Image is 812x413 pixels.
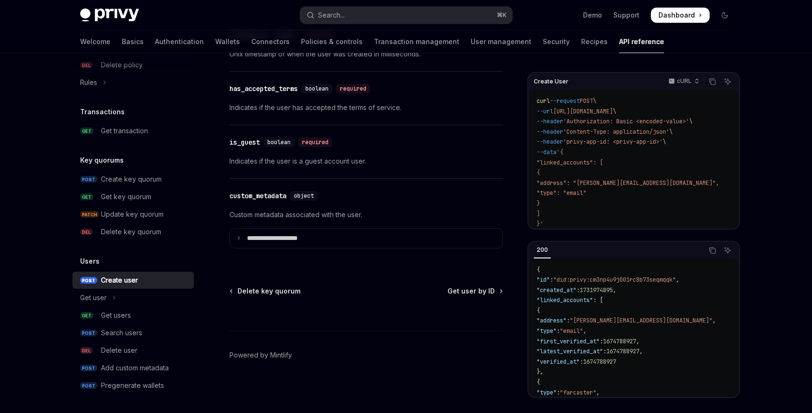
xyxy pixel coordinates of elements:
[663,138,666,146] span: \
[619,30,664,53] a: API reference
[101,209,164,220] div: Update key quorum
[537,148,557,156] span: --data
[229,84,298,93] div: has_accepted_terms
[230,286,301,296] a: Delete key quorum
[374,30,459,53] a: Transaction management
[706,75,719,88] button: Copy the contents from the code block
[677,77,692,85] p: cURL
[537,108,553,115] span: --url
[651,8,710,23] a: Dashboard
[336,84,370,93] div: required
[537,348,603,355] span: "latest_verified_at"
[101,191,151,202] div: Get key quorum
[537,389,557,396] span: "type"
[294,192,314,200] span: object
[80,30,110,53] a: Welcome
[712,317,716,324] span: ,
[583,358,616,366] span: 1674788927
[80,312,93,319] span: GET
[603,348,606,355] span: :
[669,128,673,136] span: \
[215,30,240,53] a: Wallets
[101,362,169,374] div: Add custom metadata
[80,77,97,88] div: Rules
[305,85,328,92] span: boolean
[603,338,636,345] span: 1674788927
[534,244,551,256] div: 200
[613,108,616,115] span: \
[251,30,290,53] a: Connectors
[537,307,540,314] span: {
[471,30,531,53] a: User management
[706,244,719,257] button: Copy the contents from the code block
[663,73,703,90] button: cURL
[237,286,301,296] span: Delete key quorum
[73,289,194,306] button: Toggle Get user section
[101,310,131,321] div: Get users
[229,191,286,201] div: custom_metadata
[553,108,613,115] span: [URL][DOMAIN_NAME]
[553,276,676,284] span: "did:privy:cm3np4u9j001rc8b73seqmqqk"
[583,327,586,335] span: ,
[73,188,194,205] a: GETGet key quorum
[537,179,719,187] span: "address": "[PERSON_NAME][EMAIL_ADDRESS][DOMAIN_NAME]",
[580,97,593,105] span: POST
[447,286,502,296] a: Get user by ID
[563,138,663,146] span: 'privy-app-id: <privy-app-id>'
[606,348,639,355] span: 1674788927
[73,377,194,394] a: POSTPregenerate wallets
[80,193,93,201] span: GET
[101,125,148,137] div: Get transaction
[537,220,543,228] span: }'
[155,30,204,53] a: Authentication
[689,118,693,125] span: \
[229,48,503,60] p: Unix timestamp of when the user was created in milliseconds.
[583,10,602,20] a: Demo
[537,210,540,218] span: ]
[318,9,345,21] div: Search...
[596,389,600,396] span: ,
[550,276,553,284] span: :
[229,138,260,147] div: is_guest
[229,102,503,113] p: Indicates if the user has accepted the terms of service.
[101,345,137,356] div: Delete user
[560,327,583,335] span: "email"
[73,206,194,223] a: PATCHUpdate key quorum
[101,380,164,391] div: Pregenerate wallets
[537,327,557,335] span: "type"
[557,327,560,335] span: :
[566,317,570,324] span: :
[101,275,138,286] div: Create user
[563,128,669,136] span: 'Content-Type: application/json'
[73,324,194,341] a: POSTSearch users
[537,338,600,345] span: "first_verified_at"
[580,358,583,366] span: :
[676,276,679,284] span: ,
[537,200,540,207] span: }
[636,338,639,345] span: ,
[80,277,97,284] span: POST
[581,30,608,53] a: Recipes
[537,378,540,386] span: {
[613,286,616,294] span: ,
[73,359,194,376] a: POSTAdd custom metadata
[721,75,734,88] button: Ask AI
[447,286,495,296] span: Get user by ID
[537,97,550,105] span: curl
[80,256,100,267] h5: Users
[534,78,568,85] span: Create User
[73,171,194,188] a: POSTCreate key quorum
[101,174,162,185] div: Create key quorum
[229,156,503,167] p: Indicates if the user is a guest account user.
[80,155,124,166] h5: Key quorums
[537,138,563,146] span: --header
[73,272,194,289] a: POSTCreate user
[658,10,695,20] span: Dashboard
[537,189,586,197] span: "type": "email"
[73,307,194,324] a: GETGet users
[537,159,603,166] span: "linked_accounts": [
[537,317,566,324] span: "address"
[557,389,560,396] span: :
[80,292,107,303] div: Get user
[301,30,363,53] a: Policies & controls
